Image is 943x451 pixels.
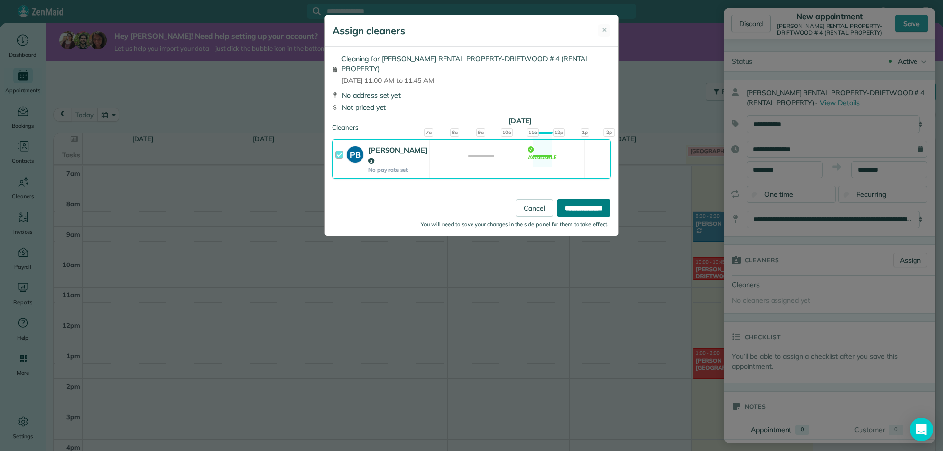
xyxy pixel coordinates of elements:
span: ✕ [602,26,607,35]
span: Cleaning for [PERSON_NAME] RENTAL PROPERTY-DRIFTWOOD # 4 (RENTAL PROPERTY) [341,54,611,74]
strong: [PERSON_NAME] [368,145,428,165]
span: [DATE] 11:00 AM to 11:45 AM [341,76,611,85]
div: Open Intercom Messenger [910,418,933,441]
div: Not priced yet [332,103,611,112]
strong: No pay rate set [368,166,428,173]
h5: Assign cleaners [333,24,405,38]
div: Cleaners [332,123,611,126]
strong: PB [347,146,363,160]
small: You will need to save your changes in the side panel for them to take effect. [421,221,609,228]
a: Cancel [516,199,553,217]
div: No address set yet [332,90,611,100]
